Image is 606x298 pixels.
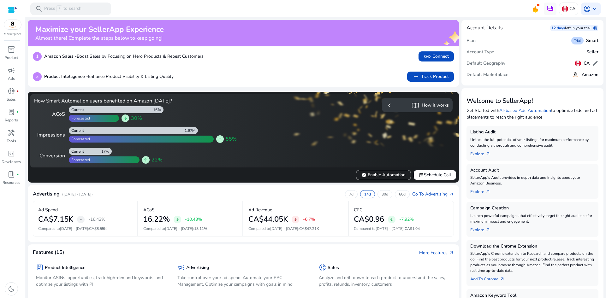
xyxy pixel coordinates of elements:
div: Impressions [34,131,65,139]
p: Compared to : [248,226,343,231]
a: AI-based Ads Automation [499,108,551,114]
img: amazon.svg [572,71,579,79]
span: [DATE] - [DATE] [60,226,88,231]
span: chevron_left [386,102,393,109]
p: SellerApp's Audit provides in depth data and insights about your Amazon Business. [470,175,595,186]
span: arrow_upward [143,157,148,162]
span: dark_mode [8,285,15,293]
p: -16.43% [88,217,105,222]
span: [DATE] - [DATE] [376,226,404,231]
span: arrow_outward [485,189,490,194]
span: [DATE] - [DATE] [270,226,298,231]
p: Launch powerful campaigns that effectively target the right audience for maximum impact and engag... [470,213,595,224]
span: add [412,73,420,80]
div: Forecasted [69,157,90,162]
p: Ad Revenue [248,207,272,213]
p: CPC [354,207,362,213]
h2: Maximize your SellerApp Experience [35,25,164,34]
img: amazon.svg [4,20,21,29]
h5: Listing Audit [470,130,595,135]
span: link [424,53,431,60]
h5: CA [584,61,590,66]
span: arrow_outward [449,192,454,197]
span: donut_small [319,264,326,271]
div: 16% [153,107,163,112]
span: arrow_upward [217,137,223,142]
span: inventory_2 [8,46,15,53]
h2: CA$0.96 [354,215,384,224]
span: Trial [574,38,581,43]
span: fiber_manual_record [16,111,19,113]
h4: Features (15) [33,249,64,255]
span: account_circle [583,5,591,13]
h5: Sales [328,265,339,271]
span: / [56,5,62,12]
span: code_blocks [8,150,15,157]
span: edit [592,60,598,67]
h2: CA$7.15K [38,215,73,224]
p: Press to search [44,5,81,12]
b: Product Intelligence - [44,73,88,79]
span: arrow_outward [485,151,490,156]
p: 14d [364,192,371,197]
span: CA$47.21K [299,226,319,231]
span: schedule [593,26,597,30]
p: Get Started with to optimize bids and ad placements to reach the right audience [466,107,598,120]
span: [DATE] - [DATE] [165,226,193,231]
p: SellerApp's Chrome extension to Research and compare products on the go. Find the best products f... [470,251,595,273]
p: Unlock the full potential of your listings for maximum performance by conducting a thorough and c... [470,137,595,148]
h4: Almost there! Complete the steps below to keep going! [35,35,164,41]
button: verifiedEnable Automation [356,170,411,180]
h2: CA$44.05K [248,215,288,224]
h3: Welcome to SellerApp! [466,97,598,105]
button: addTrack Product [407,72,454,82]
h5: Smart [586,38,598,44]
span: campaign [177,264,185,271]
a: Go To Advertisingarrow_outward [412,191,454,197]
button: eventSchedule Call [413,170,456,180]
span: package [36,264,44,271]
p: Developers [2,159,21,165]
p: Compared to : [354,226,449,231]
a: More Featuresarrow_outward [419,249,454,256]
span: 30% [131,114,142,122]
h4: Advertising [33,191,60,197]
p: Resources [3,180,20,185]
div: 17% [101,149,112,154]
img: ca.svg [575,60,581,67]
span: Schedule Call [419,172,451,178]
h5: Download the Chrome Extension [470,244,595,249]
span: arrow_downward [389,217,394,222]
span: 18.11% [194,226,207,231]
div: Current [69,107,84,112]
div: Current [69,149,84,154]
h5: Default Marketplace [466,72,508,78]
span: lab_profile [8,108,15,116]
span: - [80,216,82,223]
a: Explorearrow_outward [470,224,496,233]
p: Compared to : [38,226,132,231]
p: Enhance Product Visibility & Listing Quality [44,73,174,80]
span: 22% [151,156,163,164]
h5: Campaign Creation [470,206,595,211]
p: Boost Sales by Focusing on Hero Products & Repeat Customers [44,53,204,60]
p: Reports [5,117,18,123]
h5: Amazon [582,72,598,78]
div: 1.97M [185,128,198,133]
span: verified [361,172,366,178]
div: Conversion [34,152,65,160]
p: 1 [33,52,42,61]
div: Current [69,128,84,133]
span: arrow_outward [500,277,505,282]
b: Amazon Sales - [44,53,77,59]
span: search [35,5,43,13]
p: 7d [349,192,353,197]
span: arrow_downward [293,217,298,222]
p: Analyze and drill down to each product to understand the sales, profits, refunds, inventory, cust... [319,274,451,288]
a: Add To Chrome [470,273,510,282]
span: CA$8.55K [89,226,107,231]
p: left in your trial [565,26,593,31]
p: 30d [382,192,388,197]
span: fiber_manual_record [16,90,19,92]
div: ACoS [34,110,65,118]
